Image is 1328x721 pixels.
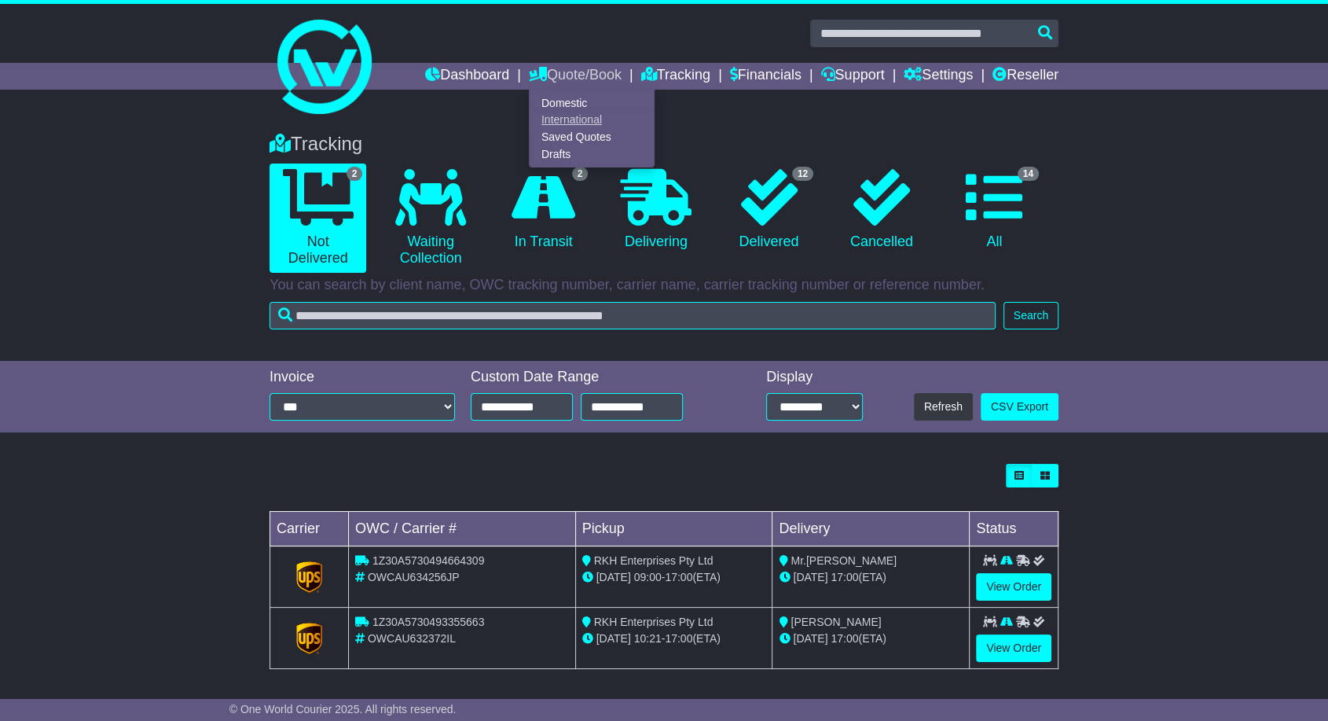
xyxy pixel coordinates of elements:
[831,632,858,645] span: 17:00
[607,164,704,256] a: Delivering
[582,569,766,586] div: - (ETA)
[641,63,710,90] a: Tracking
[270,277,1058,294] p: You can search by client name, OWC tracking number, carrier name, carrier tracking number or refe...
[904,63,973,90] a: Settings
[772,512,970,546] td: Delivery
[981,393,1058,421] a: CSV Export
[229,703,457,715] span: © One World Courier 2025. All rights reserved.
[970,512,1058,546] td: Status
[530,94,654,112] a: Domestic
[791,554,897,567] span: Mr.[PERSON_NAME]
[530,112,654,129] a: International
[349,512,576,546] td: OWC / Carrier #
[992,63,1058,90] a: Reseller
[634,571,662,583] span: 09:00
[582,631,766,647] div: - (ETA)
[946,164,1043,256] a: 14 All
[270,512,349,546] td: Carrier
[634,632,662,645] span: 10:21
[372,554,484,567] span: 1Z30A5730494664309
[296,623,323,654] img: GetCarrierServiceLogo
[976,635,1051,662] a: View Order
[530,129,654,146] a: Saved Quotes
[665,571,692,583] span: 17:00
[594,616,714,628] span: RKH Enterprises Pty Ltd
[529,90,655,167] div: Quote/Book
[596,571,631,583] span: [DATE]
[270,369,455,386] div: Invoice
[721,164,817,256] a: 12 Delivered
[572,167,589,181] span: 2
[976,573,1051,601] a: View Order
[766,369,863,386] div: Display
[347,167,363,181] span: 2
[792,167,813,181] span: 12
[530,145,654,163] a: Drafts
[575,512,772,546] td: Pickup
[529,63,622,90] a: Quote/Book
[791,616,881,628] span: [PERSON_NAME]
[820,63,884,90] a: Support
[793,632,827,645] span: [DATE]
[372,616,484,628] span: 1Z30A5730493355663
[665,632,692,645] span: 17:00
[296,561,323,593] img: GetCarrierServiceLogo
[596,632,631,645] span: [DATE]
[793,571,827,583] span: [DATE]
[471,369,723,386] div: Custom Date Range
[914,393,973,421] button: Refresh
[495,164,592,256] a: 2 In Transit
[262,133,1066,156] div: Tracking
[833,164,930,256] a: Cancelled
[382,164,479,273] a: Waiting Collection
[270,164,366,273] a: 2 Not Delivered
[594,554,714,567] span: RKH Enterprises Pty Ltd
[368,571,460,583] span: OWCAU634256JP
[1003,302,1058,329] button: Search
[730,63,802,90] a: Financials
[779,631,963,647] div: (ETA)
[368,632,456,645] span: OWCAU632372IL
[425,63,509,90] a: Dashboard
[831,571,858,583] span: 17:00
[779,569,963,586] div: (ETA)
[1018,167,1039,181] span: 14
